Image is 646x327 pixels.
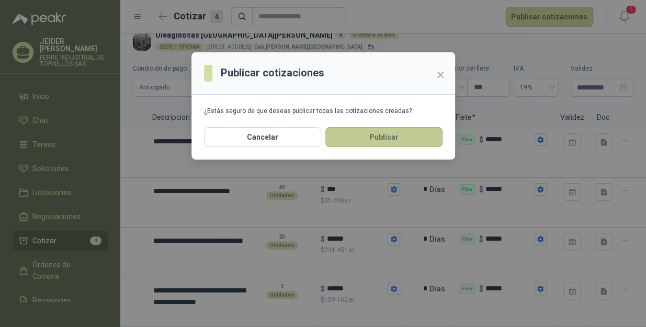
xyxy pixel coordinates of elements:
button: Publicar [325,127,443,147]
h3: Publicar cotizaciones [221,65,324,81]
div: ¿Estás seguro de que deseas publicar todas las cotizaciones creadas? [204,107,443,115]
span: close [436,71,445,79]
button: Close [432,66,449,83]
button: Cancelar [204,127,321,147]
